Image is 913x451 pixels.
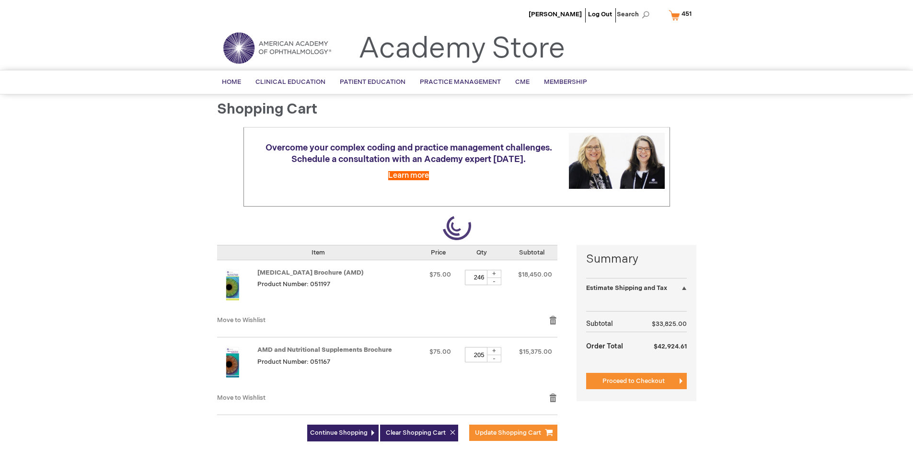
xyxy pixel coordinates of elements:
th: Subtotal [586,316,636,332]
span: 451 [682,10,692,18]
button: Proceed to Checkout [586,373,687,389]
span: Clear Shopping Cart [386,429,446,437]
span: $33,825.00 [652,320,687,328]
span: CME [515,78,530,86]
a: AMD and Nutritional Supplements Brochure [217,347,257,383]
span: Update Shopping Cart [475,429,541,437]
span: Qty [476,249,487,256]
strong: Order Total [586,337,623,354]
div: - [487,278,501,285]
a: Learn more [388,171,429,180]
span: Price [431,249,446,256]
span: $75.00 [429,271,451,278]
span: Practice Management [420,78,501,86]
span: $15,375.00 [519,348,552,356]
button: Update Shopping Cart [469,425,557,441]
span: Overcome your complex coding and practice management challenges. Schedule a consultation with an ... [266,143,552,164]
span: Membership [544,78,587,86]
span: Patient Education [340,78,405,86]
span: Search [617,5,653,24]
img: Schedule a consultation with an Academy expert today [569,133,665,189]
span: Proceed to Checkout [602,377,665,385]
a: Academy Store [358,32,565,66]
span: Product Number: 051167 [257,358,330,366]
a: Move to Wishlist [217,316,266,324]
span: Home [222,78,241,86]
span: $75.00 [429,348,451,356]
a: Log Out [588,11,612,18]
span: Item [312,249,325,256]
span: Clinical Education [255,78,325,86]
div: - [487,355,501,362]
input: Qty [465,347,494,362]
img: Age-Related Macular Degeneration Brochure (AMD) [217,270,248,301]
img: AMD and Nutritional Supplements Brochure [217,347,248,378]
div: + [487,270,501,278]
span: Shopping Cart [217,101,317,118]
strong: Summary [586,251,687,267]
button: Clear Shopping Cart [380,425,458,441]
span: Continue Shopping [310,429,368,437]
a: [PERSON_NAME] [529,11,582,18]
a: AMD and Nutritional Supplements Brochure [257,346,392,354]
strong: Estimate Shipping and Tax [586,284,667,292]
a: Continue Shopping [307,425,379,441]
span: $42,924.61 [654,343,687,350]
a: Move to Wishlist [217,394,266,402]
span: $18,450.00 [518,271,552,278]
a: [MEDICAL_DATA] Brochure (AMD) [257,269,364,277]
a: Age-Related Macular Degeneration Brochure (AMD) [217,270,257,306]
span: Product Number: 051197 [257,280,330,288]
span: Subtotal [519,249,544,256]
input: Qty [465,270,494,285]
div: + [487,347,501,355]
a: 451 [667,7,698,23]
